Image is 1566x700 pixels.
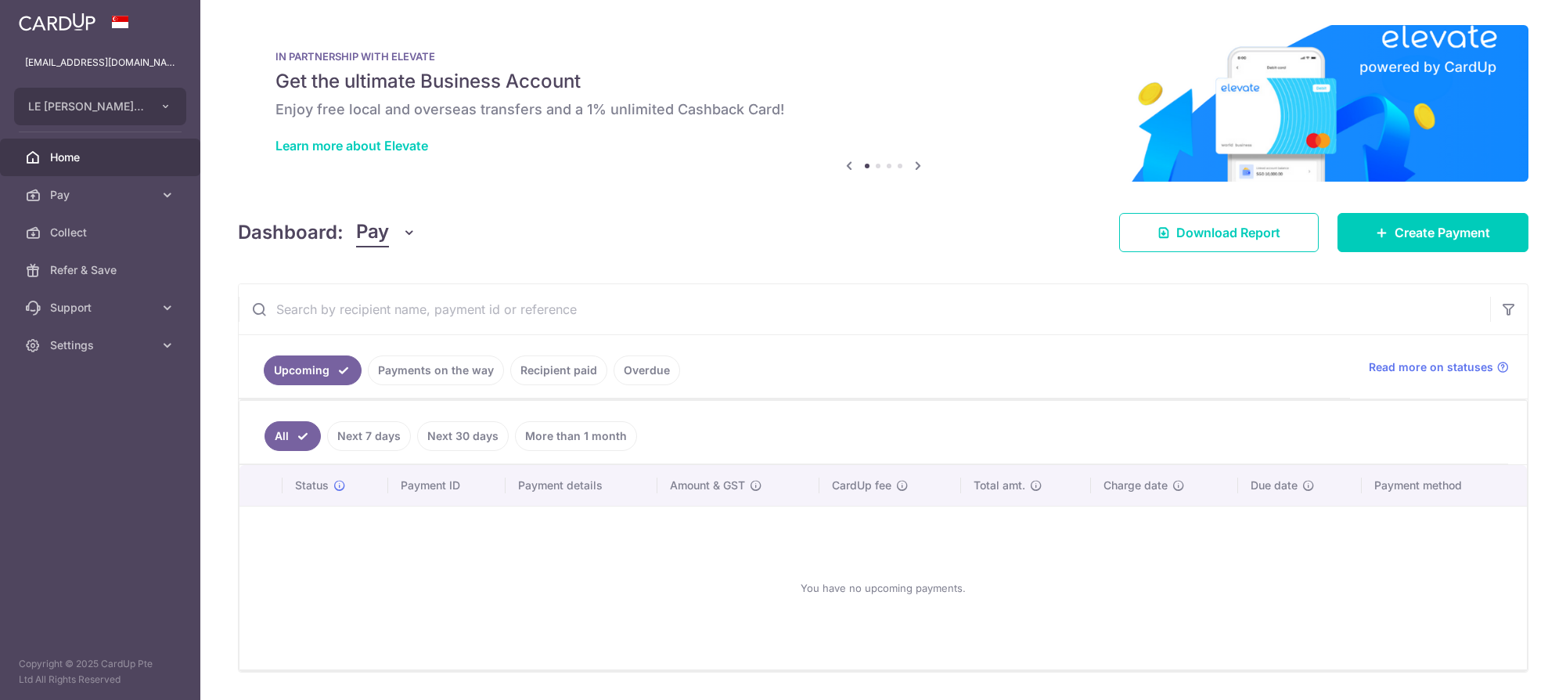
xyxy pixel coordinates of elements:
[1395,223,1490,242] span: Create Payment
[28,99,144,114] span: LE [PERSON_NAME] BEAUTY CARE
[832,478,891,493] span: CardUp fee
[356,218,416,247] button: Pay
[50,225,153,240] span: Collect
[275,69,1491,94] h5: Get the ultimate Business Account
[1103,478,1168,493] span: Charge date
[368,355,504,385] a: Payments on the way
[506,465,657,506] th: Payment details
[265,421,321,451] a: All
[295,478,329,493] span: Status
[25,55,175,70] p: [EMAIL_ADDRESS][DOMAIN_NAME]
[1369,359,1493,375] span: Read more on statuses
[50,300,153,316] span: Support
[417,421,509,451] a: Next 30 days
[275,100,1491,119] h6: Enjoy free local and overseas transfers and a 1% unlimited Cashback Card!
[1362,465,1527,506] th: Payment method
[238,218,344,247] h4: Dashboard:
[1119,213,1319,252] a: Download Report
[50,262,153,278] span: Refer & Save
[1337,213,1528,252] a: Create Payment
[356,218,389,247] span: Pay
[510,355,607,385] a: Recipient paid
[1176,223,1280,242] span: Download Report
[614,355,680,385] a: Overdue
[275,50,1491,63] p: IN PARTNERSHIP WITH ELEVATE
[974,478,1025,493] span: Total amt.
[14,88,186,125] button: LE [PERSON_NAME] BEAUTY CARE
[388,465,506,506] th: Payment ID
[275,138,428,153] a: Learn more about Elevate
[258,519,1508,657] div: You have no upcoming payments.
[50,150,153,165] span: Home
[239,284,1490,334] input: Search by recipient name, payment id or reference
[1251,478,1298,493] span: Due date
[1369,359,1509,375] a: Read more on statuses
[238,25,1528,182] img: Renovation banner
[50,187,153,203] span: Pay
[515,421,637,451] a: More than 1 month
[50,337,153,353] span: Settings
[264,355,362,385] a: Upcoming
[19,13,95,31] img: CardUp
[327,421,411,451] a: Next 7 days
[670,478,745,493] span: Amount & GST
